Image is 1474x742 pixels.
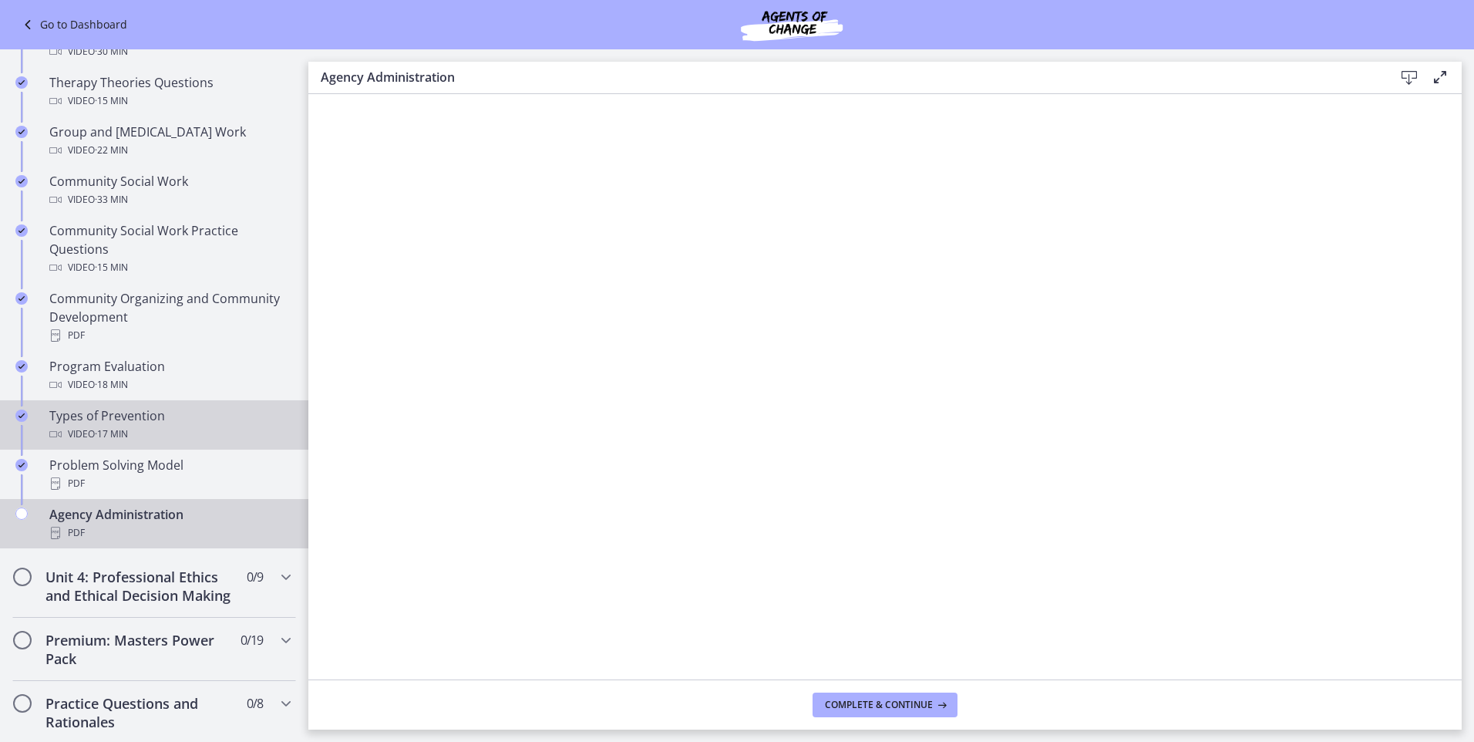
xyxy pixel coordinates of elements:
[49,172,290,209] div: Community Social Work
[19,15,127,34] a: Go to Dashboard
[49,376,290,394] div: Video
[49,92,290,110] div: Video
[49,425,290,444] div: Video
[95,425,128,444] span: · 17 min
[15,410,28,422] i: Completed
[15,360,28,373] i: Completed
[95,191,128,209] span: · 33 min
[15,175,28,187] i: Completed
[49,406,290,444] div: Types of Prevention
[95,141,128,160] span: · 22 min
[825,699,933,711] span: Complete & continue
[15,126,28,138] i: Completed
[49,191,290,209] div: Video
[15,292,28,305] i: Completed
[45,631,234,668] h2: Premium: Masters Power Pack
[49,141,290,160] div: Video
[45,568,234,605] h2: Unit 4: Professional Ethics and Ethical Decision Making
[15,459,28,471] i: Completed
[49,289,290,345] div: Community Organizing and Community Development
[699,6,884,43] img: Agents of Change
[15,76,28,89] i: Completed
[49,505,290,542] div: Agency Administration
[813,693,957,717] button: Complete & continue
[247,694,263,713] span: 0 / 8
[95,92,128,110] span: · 15 min
[49,258,290,277] div: Video
[95,376,128,394] span: · 18 min
[15,224,28,237] i: Completed
[49,221,290,277] div: Community Social Work Practice Questions
[49,456,290,493] div: Problem Solving Model
[49,73,290,110] div: Therapy Theories Questions
[45,694,234,731] h2: Practice Questions and Rationales
[49,474,290,493] div: PDF
[49,326,290,345] div: PDF
[321,68,1369,86] h3: Agency Administration
[49,357,290,394] div: Program Evaluation
[247,568,263,586] span: 0 / 9
[49,42,290,61] div: Video
[49,123,290,160] div: Group and [MEDICAL_DATA] Work
[95,258,128,277] span: · 15 min
[49,524,290,542] div: PDF
[95,42,128,61] span: · 30 min
[241,631,263,649] span: 0 / 19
